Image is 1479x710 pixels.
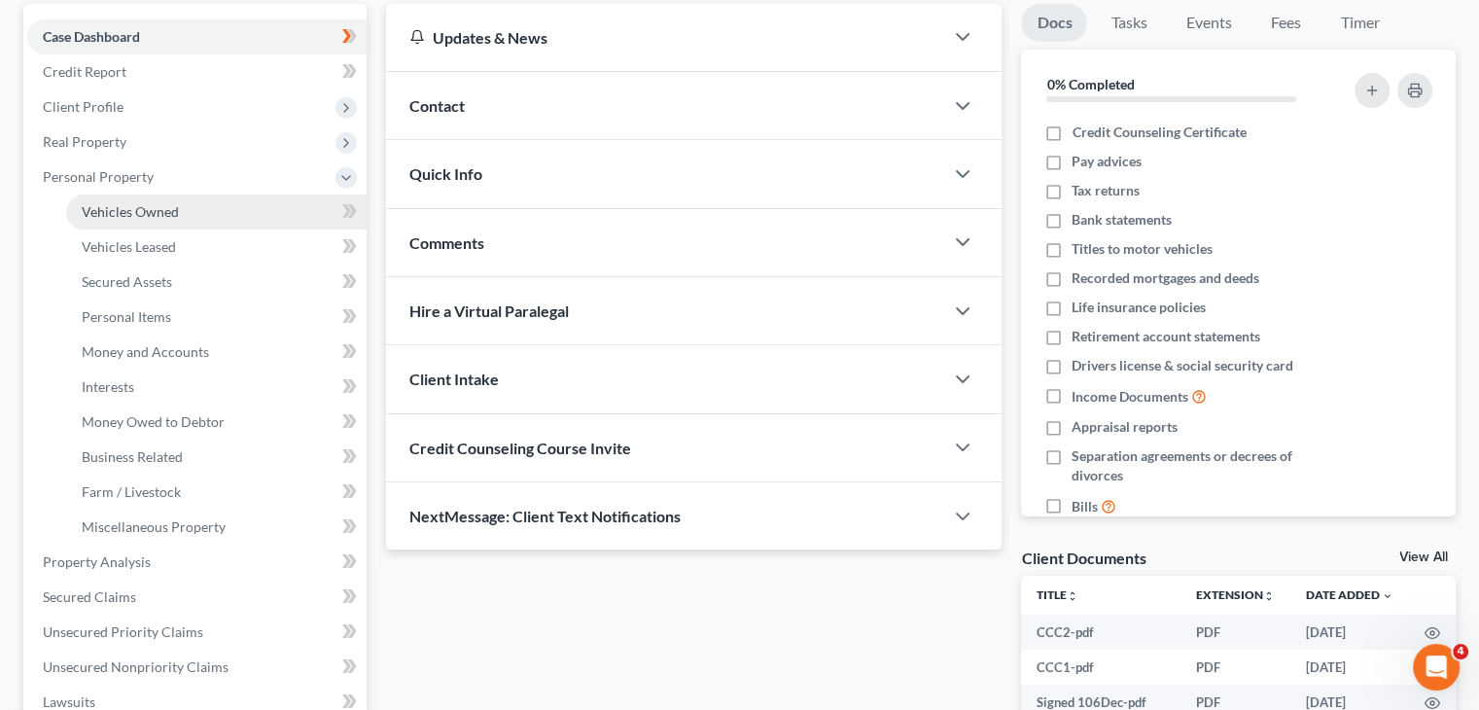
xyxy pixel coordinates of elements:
[82,343,209,360] span: Money and Accounts
[82,518,226,535] span: Miscellaneous Property
[1290,650,1409,685] td: [DATE]
[1072,298,1206,317] span: Life insurance policies
[409,302,569,320] span: Hire a Virtual Paralegal
[1382,590,1393,602] i: expand_more
[43,658,229,675] span: Unsecured Nonpriority Claims
[82,308,171,325] span: Personal Items
[66,230,367,265] a: Vehicles Leased
[1095,4,1162,42] a: Tasks
[1180,615,1290,650] td: PDF
[1180,650,1290,685] td: PDF
[1072,497,1098,516] span: Bills
[1046,76,1134,92] strong: 0% Completed
[409,233,484,252] span: Comments
[66,475,367,510] a: Farm / Livestock
[1037,587,1078,602] a: Titleunfold_more
[1072,268,1259,288] span: Recorded mortgages and deeds
[82,413,225,430] span: Money Owed to Debtor
[409,164,482,183] span: Quick Info
[27,580,367,615] a: Secured Claims
[27,54,367,89] a: Credit Report
[66,195,367,230] a: Vehicles Owned
[1413,644,1460,691] iframe: Intercom live chat
[66,300,367,335] a: Personal Items
[409,507,681,525] span: NextMessage: Client Text Notifications
[27,545,367,580] a: Property Analysis
[82,238,176,255] span: Vehicles Leased
[1399,550,1448,564] a: View All
[43,693,95,710] span: Lawsuits
[27,615,367,650] a: Unsecured Priority Claims
[43,588,136,605] span: Secured Claims
[409,370,499,388] span: Client Intake
[27,19,367,54] a: Case Dashboard
[1196,587,1275,602] a: Extensionunfold_more
[82,203,179,220] span: Vehicles Owned
[66,405,367,440] a: Money Owed to Debtor
[1290,615,1409,650] td: [DATE]
[409,96,465,115] span: Contact
[1067,590,1078,602] i: unfold_more
[1072,123,1246,142] span: Credit Counseling Certificate
[43,623,203,640] span: Unsecured Priority Claims
[43,553,151,570] span: Property Analysis
[82,448,183,465] span: Business Related
[82,273,172,290] span: Secured Assets
[409,27,920,48] div: Updates & News
[1453,644,1468,659] span: 4
[43,133,126,150] span: Real Property
[409,439,631,457] span: Credit Counseling Course Invite
[66,440,367,475] a: Business Related
[1021,650,1180,685] td: CCC1-pdf
[1072,181,1140,200] span: Tax returns
[1072,327,1260,346] span: Retirement account statements
[1072,152,1142,171] span: Pay advices
[82,378,134,395] span: Interests
[66,510,367,545] a: Miscellaneous Property
[27,650,367,685] a: Unsecured Nonpriority Claims
[82,483,181,500] span: Farm / Livestock
[1072,446,1330,485] span: Separation agreements or decrees of divorces
[43,28,140,45] span: Case Dashboard
[66,335,367,370] a: Money and Accounts
[1072,239,1213,259] span: Titles to motor vehicles
[1306,587,1393,602] a: Date Added expand_more
[66,265,367,300] a: Secured Assets
[43,168,154,185] span: Personal Property
[1021,615,1180,650] td: CCC2-pdf
[1072,417,1178,437] span: Appraisal reports
[1021,4,1087,42] a: Docs
[43,98,123,115] span: Client Profile
[1072,210,1172,230] span: Bank statements
[1072,356,1293,375] span: Drivers license & social security card
[1170,4,1247,42] a: Events
[1324,4,1394,42] a: Timer
[1021,548,1145,568] div: Client Documents
[66,370,367,405] a: Interests
[1263,590,1275,602] i: unfold_more
[1072,387,1188,407] span: Income Documents
[1254,4,1317,42] a: Fees
[43,63,126,80] span: Credit Report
